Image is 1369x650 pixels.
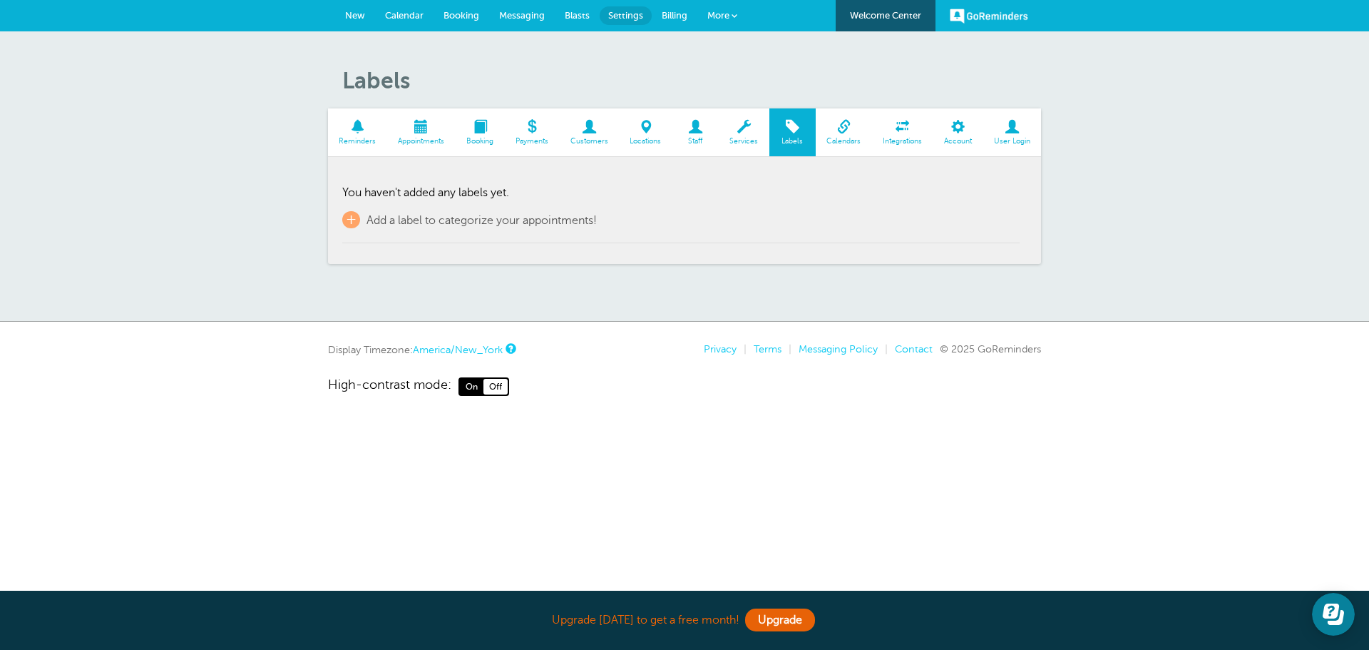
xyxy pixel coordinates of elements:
[754,343,781,355] a: Terms
[342,211,360,228] span: +
[662,10,687,21] span: Billing
[394,137,448,146] span: Appointments
[816,108,872,156] a: Calendars
[335,137,380,146] span: Reminders
[328,377,451,396] span: High-contrast mode:
[504,108,559,156] a: Payments
[366,214,597,227] span: Add a label to categorize your appointments!
[511,137,552,146] span: Payments
[342,211,597,228] a: + Add a label to categorize your appointments!
[737,343,747,355] li: |
[499,10,545,21] span: Messaging
[460,379,483,395] span: On
[704,343,737,355] a: Privacy
[879,137,926,146] span: Integrations
[608,10,643,21] span: Settings
[672,108,719,156] a: Staff
[565,10,590,21] span: Blasts
[328,605,1041,636] div: Upgrade [DATE] to get a free month!
[823,137,865,146] span: Calendars
[463,137,498,146] span: Booking
[680,137,712,146] span: Staff
[328,377,1041,396] a: High-contrast mode: On Off
[719,108,769,156] a: Services
[387,108,456,156] a: Appointments
[983,108,1041,156] a: User Login
[566,137,612,146] span: Customers
[342,186,1020,200] p: You haven't added any labels yet.
[776,137,809,146] span: Labels
[878,343,888,355] li: |
[619,108,672,156] a: Locations
[506,344,514,353] a: This is the timezone being used to display dates and times to you on this device. Click the timez...
[895,343,933,355] a: Contact
[328,108,387,156] a: Reminders
[933,108,983,156] a: Account
[707,10,729,21] span: More
[990,137,1034,146] span: User Login
[626,137,665,146] span: Locations
[600,6,652,25] a: Settings
[443,10,479,21] span: Booking
[1312,593,1355,636] iframe: Resource center
[726,137,762,146] span: Services
[559,108,619,156] a: Customers
[781,343,791,355] li: |
[483,379,508,395] span: Off
[745,609,815,631] a: Upgrade
[872,108,933,156] a: Integrations
[345,10,365,21] span: New
[456,108,505,156] a: Booking
[940,137,975,146] span: Account
[328,343,514,356] div: Display Timezone:
[940,343,1041,355] span: © 2025 GoReminders
[413,344,503,355] a: America/New_York
[799,343,878,355] a: Messaging Policy
[342,67,1041,94] h1: Labels
[385,10,424,21] span: Calendar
